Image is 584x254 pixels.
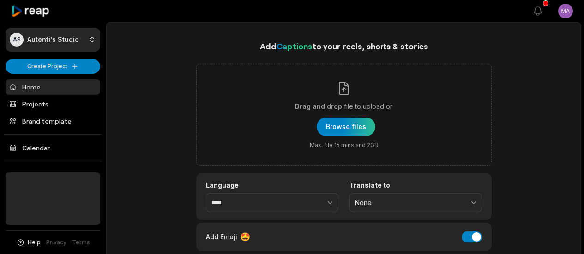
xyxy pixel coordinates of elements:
a: Privacy [46,238,66,247]
span: file to upload or [344,101,392,112]
button: None [349,193,482,213]
div: AS [10,33,24,47]
a: Brand template [6,113,100,129]
h1: Add to your reels, shorts & stories [196,40,492,53]
p: Autenti's Studio [27,35,79,44]
a: Terms [72,238,90,247]
span: Drag and drop [295,101,342,112]
button: Help [16,238,41,247]
span: Help [28,238,41,247]
a: Home [6,79,100,95]
a: Calendar [6,140,100,155]
span: Captions [277,41,312,51]
span: None [355,199,464,207]
span: Add Emoji [206,232,237,242]
label: Translate to [349,181,482,189]
span: 🤩 [240,230,250,243]
a: Projects [6,96,100,112]
button: Create Project [6,59,100,74]
button: Drag and dropfile to upload orMax. file 15 mins and 2GB [317,118,375,136]
label: Language [206,181,338,189]
span: Max. file 15 mins and 2GB [310,142,378,149]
